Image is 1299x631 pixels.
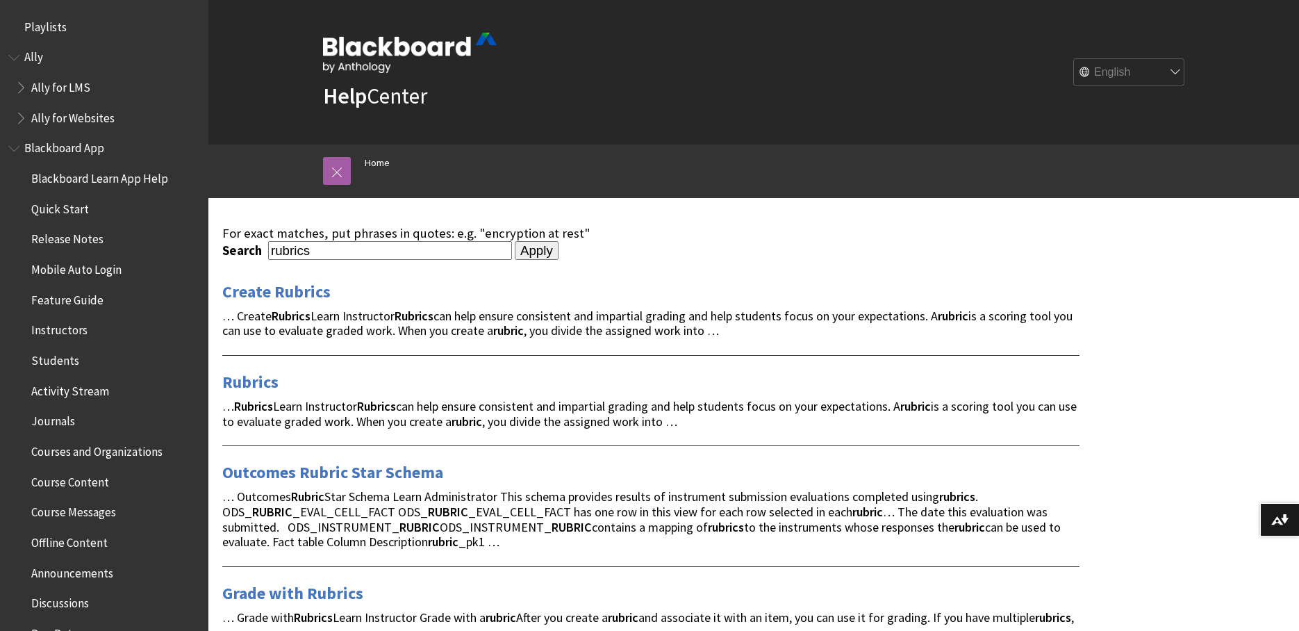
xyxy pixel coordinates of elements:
span: Playlists [24,15,67,34]
nav: Book outline for Anthology Ally Help [8,46,200,130]
strong: rubric [954,519,985,535]
strong: rubric [852,504,883,520]
strong: rubric [608,609,638,625]
span: … Learn Instructor can help ensure consistent and impartial grading and help students focus on yo... [222,398,1077,429]
span: Activity Stream [31,379,109,398]
strong: rubric [938,308,968,324]
input: Apply [515,241,559,261]
strong: Rubrics [294,609,333,625]
a: HelpCenter [323,82,427,110]
strong: RUBRIC [552,519,592,535]
span: Blackboard App [24,137,104,156]
span: Announcements [31,562,113,580]
label: Search [222,243,265,259]
nav: Book outline for Playlists [8,15,200,39]
strong: rubric [493,322,524,338]
span: Courses and Organizations [31,440,163,459]
span: Students [31,349,79,368]
strong: rubrics [939,489,975,505]
span: Instructors [31,319,88,338]
strong: Rubrics [357,398,396,414]
strong: RUBRIC [252,504,292,520]
strong: Rubrics [395,308,433,324]
select: Site Language Selector [1074,59,1185,87]
span: Ally for Websites [31,106,115,125]
strong: rubrics [708,519,744,535]
strong: Rubrics [234,398,273,414]
strong: rubric [428,534,458,550]
span: … Outcomes Star Schema Learn Administrator This schema provides results of instrument submission ... [222,489,1061,550]
strong: RUBRIC [428,504,468,520]
a: Grade with Rubrics [222,582,363,605]
span: Ally for LMS [31,76,90,95]
span: Course Content [31,470,109,489]
span: Mobile Auto Login [31,258,122,277]
a: Create Rubrics [222,281,331,303]
strong: rubric [900,398,931,414]
span: Discussions [31,591,89,610]
span: Offline Content [31,531,108,550]
span: Release Notes [31,228,104,247]
img: Blackboard by Anthology [323,33,497,73]
strong: rubric [452,413,482,429]
div: For exact matches, put phrases in quotes: e.g. "encryption at rest" [222,226,1079,241]
span: Feature Guide [31,288,104,307]
span: … Create Learn Instructor can help ensure consistent and impartial grading and help students focu... [222,308,1073,339]
strong: RUBRIC [399,519,440,535]
span: Quick Start [31,197,89,216]
strong: rubrics [1035,609,1071,625]
span: Journals [31,410,75,429]
a: Outcomes Rubric Star Schema [222,461,443,484]
strong: Rubric [291,489,324,505]
a: Home [365,154,390,172]
a: Rubrics [222,371,279,393]
span: Course Messages [31,501,116,520]
strong: Help [323,82,367,110]
span: Blackboard Learn App Help [31,167,168,186]
strong: Rubrics [272,308,311,324]
span: Ally [24,46,43,65]
strong: rubric [486,609,516,625]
